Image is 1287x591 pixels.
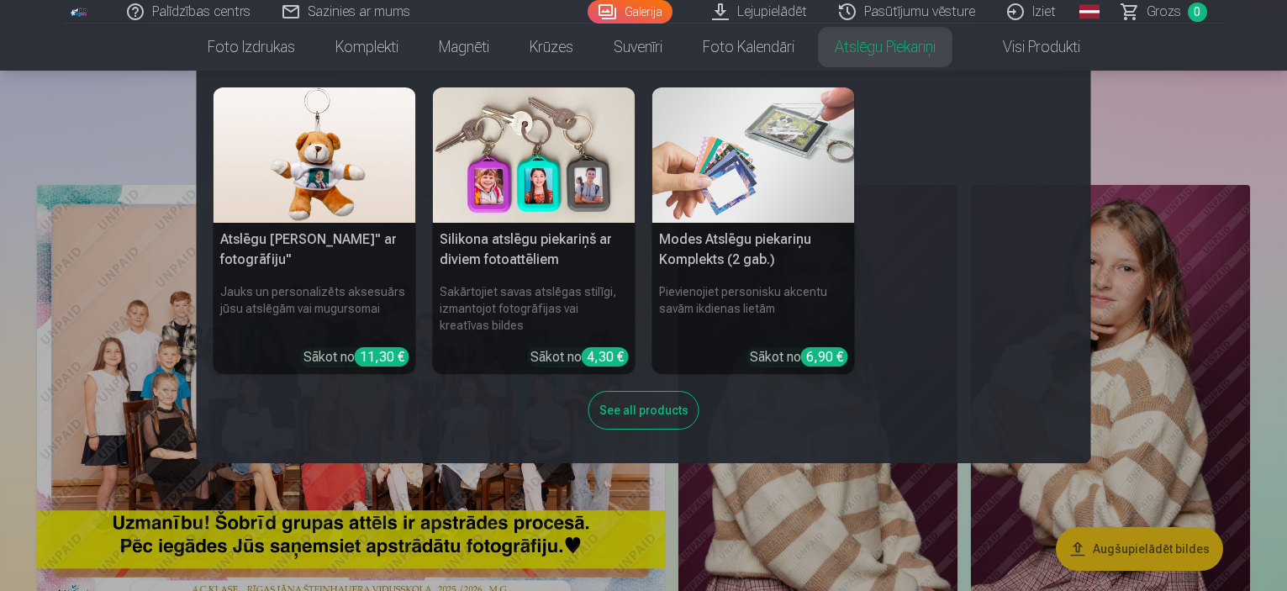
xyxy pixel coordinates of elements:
div: 6,90 € [801,347,848,367]
img: /fa1 [71,7,89,17]
h6: Jauks un personalizēts aksesuārs jūsu atslēgām vai mugursomai [214,277,416,340]
div: Sākot no [750,347,848,367]
h5: Atslēgu [PERSON_NAME]" ar fotogrāfiju" [214,223,416,277]
a: Atslēgu piekariņi [815,24,956,71]
div: Sākot no [303,347,409,367]
a: Suvenīri [593,24,683,71]
a: Foto izdrukas [187,24,315,71]
img: Modes Atslēgu piekariņu Komplekts (2 gab.) [652,87,855,223]
a: See all products [588,400,699,418]
span: 0 [1188,3,1207,22]
a: Krūzes [509,24,593,71]
h6: Sakārtojiet savas atslēgas stilīgi, izmantojot fotogrāfijas vai kreatīvas bildes [433,277,636,340]
a: Atslēgu piekariņš Lācītis" ar fotogrāfiju"Atslēgu [PERSON_NAME]" ar fotogrāfiju"Jauks un personal... [214,87,416,374]
div: See all products [588,391,699,430]
div: Sākot no [530,347,629,367]
a: Komplekti [315,24,419,71]
a: Silikona atslēgu piekariņš ar diviem fotoattēliemSilikona atslēgu piekariņš ar diviem fotoattēlie... [433,87,636,374]
img: Atslēgu piekariņš Lācītis" ar fotogrāfiju" [214,87,416,223]
img: Silikona atslēgu piekariņš ar diviem fotoattēliem [433,87,636,223]
div: 4,30 € [582,347,629,367]
div: 11,30 € [355,347,409,367]
h5: Modes Atslēgu piekariņu Komplekts (2 gab.) [652,223,855,277]
a: Visi produkti [956,24,1100,71]
a: Modes Atslēgu piekariņu Komplekts (2 gab.)Modes Atslēgu piekariņu Komplekts (2 gab.)Pievienojiet ... [652,87,855,374]
span: Grozs [1147,2,1181,22]
a: Foto kalendāri [683,24,815,71]
h6: Pievienojiet personisku akcentu savām ikdienas lietām [652,277,855,340]
h5: Silikona atslēgu piekariņš ar diviem fotoattēliem [433,223,636,277]
a: Magnēti [419,24,509,71]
